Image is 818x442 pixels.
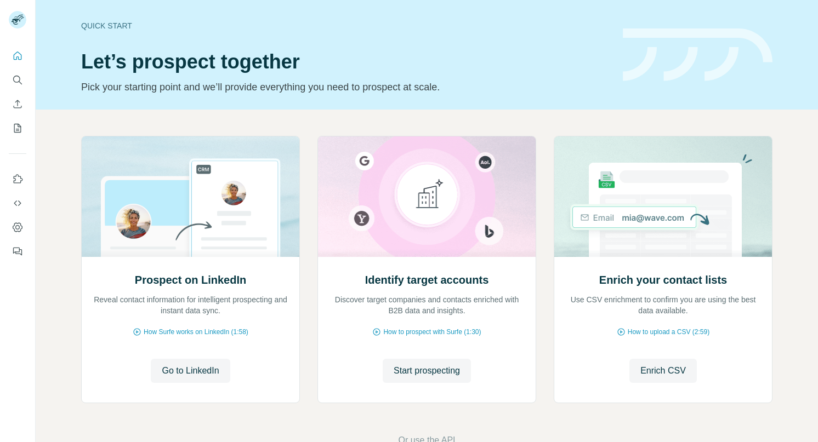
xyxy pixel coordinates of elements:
span: Enrich CSV [640,364,686,377]
button: Quick start [9,46,26,66]
button: Search [9,70,26,90]
button: Use Surfe API [9,193,26,213]
h2: Prospect on LinkedIn [135,272,246,288]
img: banner [623,28,772,82]
button: Go to LinkedIn [151,359,230,383]
p: Pick your starting point and we’ll provide everything you need to prospect at scale. [81,79,610,95]
span: How to upload a CSV (2:59) [628,327,709,337]
p: Reveal contact information for intelligent prospecting and instant data sync. [93,294,288,316]
span: Start prospecting [394,364,460,377]
button: My lists [9,118,26,138]
p: Discover target companies and contacts enriched with B2B data and insights. [329,294,525,316]
button: Dashboard [9,217,26,237]
h2: Enrich your contact lists [599,272,727,288]
span: Go to LinkedIn [162,364,219,377]
h2: Identify target accounts [365,272,489,288]
button: Feedback [9,242,26,261]
img: Identify target accounts [317,136,536,257]
img: Enrich your contact lists [554,136,772,257]
div: Quick start [81,20,610,31]
span: How to prospect with Surfe (1:30) [383,327,481,337]
button: Start prospecting [383,359,471,383]
button: Enrich CSV [9,94,26,114]
button: Enrich CSV [629,359,697,383]
p: Use CSV enrichment to confirm you are using the best data available. [565,294,761,316]
button: Use Surfe on LinkedIn [9,169,26,189]
h1: Let’s prospect together [81,51,610,73]
span: How Surfe works on LinkedIn (1:58) [144,327,248,337]
img: Prospect on LinkedIn [81,136,300,257]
